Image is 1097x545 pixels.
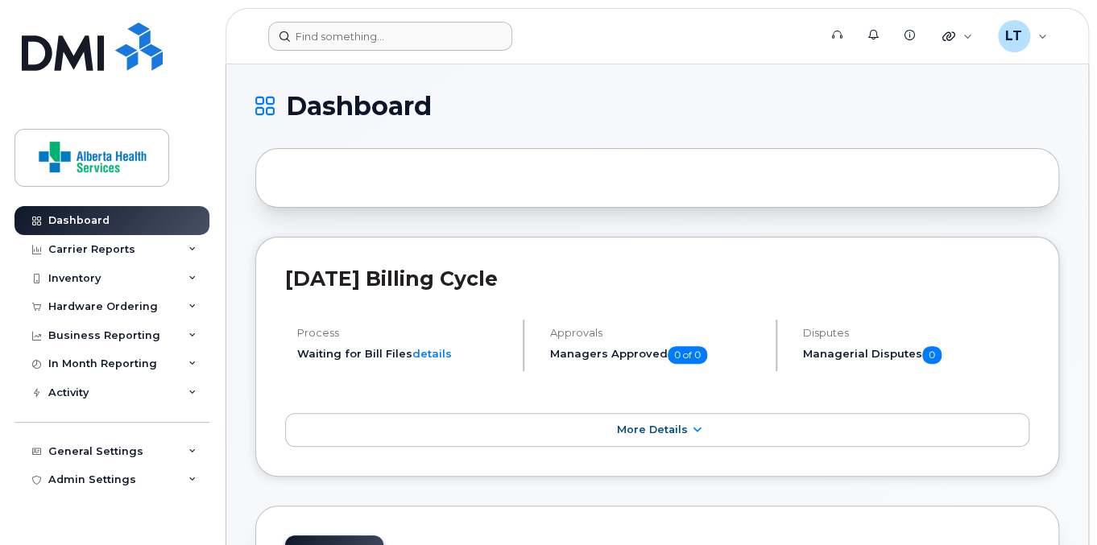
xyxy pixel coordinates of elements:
[803,346,1029,364] h5: Managerial Disputes
[803,327,1029,339] h4: Disputes
[297,346,509,361] li: Waiting for Bill Files
[922,346,942,364] span: 0
[286,94,432,118] span: Dashboard
[668,346,707,364] span: 0 of 0
[550,346,762,364] h5: Managers Approved
[285,266,1029,291] h2: [DATE] Billing Cycle
[297,327,509,339] h4: Process
[616,423,687,436] span: More Details
[550,327,762,339] h4: Approvals
[412,347,452,360] a: details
